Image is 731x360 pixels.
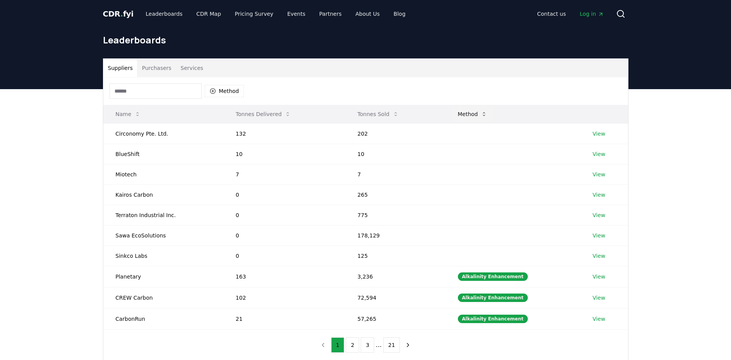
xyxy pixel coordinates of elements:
[345,184,446,205] td: 265
[230,106,297,122] button: Tonnes Delivered
[224,266,345,287] td: 163
[349,7,386,21] a: About Us
[103,9,134,18] span: CDR fyi
[103,164,224,184] td: Miotech
[139,7,189,21] a: Leaderboards
[109,106,147,122] button: Name
[224,184,345,205] td: 0
[452,106,494,122] button: Method
[224,123,345,144] td: 132
[224,308,345,329] td: 21
[593,273,605,280] a: View
[593,252,605,260] a: View
[103,144,224,164] td: BlueShift
[593,232,605,239] a: View
[345,308,446,329] td: 57,265
[593,315,605,323] a: View
[593,191,605,199] a: View
[103,59,138,77] button: Suppliers
[388,7,412,21] a: Blog
[593,130,605,138] a: View
[103,205,224,225] td: Terraton Industrial Inc.
[229,7,279,21] a: Pricing Survey
[351,106,405,122] button: Tonnes Sold
[531,7,572,21] a: Contact us
[345,164,446,184] td: 7
[103,34,628,46] h1: Leaderboards
[593,294,605,302] a: View
[376,340,381,350] li: ...
[103,308,224,329] td: CarbonRun
[458,294,528,302] div: Alkalinity Enhancement
[331,337,345,353] button: 1
[137,59,176,77] button: Purchasers
[345,246,446,266] td: 125
[103,246,224,266] td: Sinkco Labs
[383,337,400,353] button: 21
[224,205,345,225] td: 0
[458,272,528,281] div: Alkalinity Enhancement
[103,184,224,205] td: Kairos Carbon
[531,7,610,21] nav: Main
[574,7,610,21] a: Log in
[401,337,414,353] button: next page
[346,337,359,353] button: 2
[224,144,345,164] td: 10
[103,225,224,246] td: Sawa EcoSolutions
[224,225,345,246] td: 0
[361,337,374,353] button: 3
[120,9,123,18] span: .
[458,315,528,323] div: Alkalinity Enhancement
[139,7,411,21] nav: Main
[313,7,348,21] a: Partners
[345,144,446,164] td: 10
[345,287,446,308] td: 72,594
[224,164,345,184] td: 7
[580,10,603,18] span: Log in
[224,246,345,266] td: 0
[593,150,605,158] a: View
[103,8,134,19] a: CDR.fyi
[103,123,224,144] td: Circonomy Pte. Ltd.
[345,123,446,144] td: 202
[345,205,446,225] td: 775
[593,171,605,178] a: View
[224,287,345,308] td: 102
[176,59,208,77] button: Services
[190,7,227,21] a: CDR Map
[593,211,605,219] a: View
[103,287,224,308] td: CREW Carbon
[281,7,312,21] a: Events
[205,85,244,97] button: Method
[103,266,224,287] td: Planetary
[345,225,446,246] td: 178,129
[345,266,446,287] td: 3,236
